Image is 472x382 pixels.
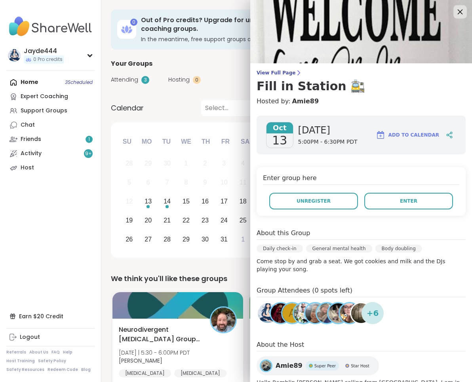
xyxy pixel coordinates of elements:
[257,340,466,352] h4: About the Host
[158,133,175,150] div: Tu
[51,350,60,355] a: FAQ
[159,155,176,172] div: Not available Tuesday, September 30th, 2025
[367,307,379,319] span: + 6
[111,59,152,68] span: Your Groups
[140,212,157,229] div: Choose Monday, October 20th, 2025
[166,177,169,188] div: 7
[88,136,90,143] span: 1
[126,234,133,245] div: 26
[81,367,91,372] a: Blog
[215,174,232,191] div: Not available Friday, October 10th, 2025
[197,231,214,248] div: Choose Thursday, October 30th, 2025
[257,79,466,93] h3: Fill in Station 🚉
[234,174,251,191] div: Not available Saturday, October 11th, 2025
[298,124,358,137] span: [DATE]
[257,70,466,76] span: View Full Page
[241,234,245,245] div: 1
[178,231,195,248] div: Choose Wednesday, October 29th, 2025
[261,361,271,371] img: Amie89
[21,107,67,115] div: Support Groups
[375,245,422,253] div: Body doubling
[118,133,136,150] div: Su
[138,133,155,150] div: Mo
[197,174,214,191] div: Not available Thursday, October 9th, 2025
[234,193,251,210] div: Choose Saturday, October 18th, 2025
[327,302,349,324] a: PinkOnyx
[119,349,190,357] span: [DATE] | 5:30 - 6:00PM PDT
[292,97,319,106] a: Amie89
[145,215,152,226] div: 20
[21,135,41,143] div: Friends
[126,196,133,207] div: 12
[270,302,292,324] a: lyssa
[126,158,133,169] div: 28
[111,103,144,113] span: Calendar
[364,193,453,209] button: Enter
[281,302,303,324] a: A
[376,130,385,140] img: ShareWell Logomark
[257,356,379,375] a: Amie89Amie89Super PeerSuper PeerStar HostStar Host
[257,257,466,273] p: Come stop by and grab a seat. We got cookies and milk and the DJs playing your song.
[298,138,358,146] span: 5:00PM - 6:30PM PDT
[141,76,149,84] div: 3
[234,155,251,172] div: Not available Saturday, October 4th, 2025
[120,154,252,249] div: month 2025-10
[203,158,207,169] div: 2
[340,303,360,323] img: bt7lmt
[48,367,78,372] a: Redeem Code
[119,369,171,377] div: [MEDICAL_DATA]
[6,118,95,132] a: Chat
[234,231,251,248] div: Choose Saturday, November 1st, 2025
[159,231,176,248] div: Choose Tuesday, October 28th, 2025
[197,212,214,229] div: Choose Thursday, October 23rd, 2025
[140,231,157,248] div: Choose Monday, October 27th, 2025
[21,93,68,101] div: Expert Coaching
[29,350,48,355] a: About Us
[6,104,95,118] a: Support Groups
[266,122,293,133] span: Oct
[215,155,232,172] div: Not available Friday, October 3rd, 2025
[345,364,349,368] img: Star Host
[317,303,337,323] img: BRandom502
[400,198,417,205] span: Enter
[140,193,157,210] div: Choose Monday, October 13th, 2025
[257,245,303,253] div: Daily check-in
[159,193,176,210] div: Choose Tuesday, October 14th, 2025
[164,196,171,207] div: 14
[240,196,247,207] div: 18
[6,132,95,146] a: Friends1
[6,358,35,364] a: Host Training
[202,196,209,207] div: 16
[6,350,26,355] a: Referrals
[257,97,466,106] h4: Hosted by:
[221,196,228,207] div: 17
[130,19,137,26] div: 0
[85,150,92,157] span: 9 +
[6,367,44,372] a: Safety Resources
[193,76,201,84] div: 0
[197,133,215,150] div: Th
[6,13,95,40] img: ShareWell Nav Logo
[177,133,195,150] div: We
[215,193,232,210] div: Choose Friday, October 17th, 2025
[121,212,138,229] div: Choose Sunday, October 19th, 2025
[316,302,338,324] a: BRandom502
[215,212,232,229] div: Choose Friday, October 24th, 2025
[128,177,131,188] div: 5
[221,234,228,245] div: 31
[240,177,247,188] div: 11
[221,215,228,226] div: 24
[211,308,236,332] img: Brian_L
[183,234,190,245] div: 29
[297,198,331,205] span: Unregister
[272,133,287,148] span: 13
[339,302,361,324] a: bt7lmt
[234,212,251,229] div: Choose Saturday, October 25th, 2025
[6,161,95,175] a: Host
[121,155,138,172] div: Not available Sunday, September 28th, 2025
[20,333,40,341] div: Logout
[121,174,138,191] div: Not available Sunday, October 5th, 2025
[159,174,176,191] div: Not available Tuesday, October 7th, 2025
[202,215,209,226] div: 23
[121,193,138,210] div: Not available Sunday, October 12th, 2025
